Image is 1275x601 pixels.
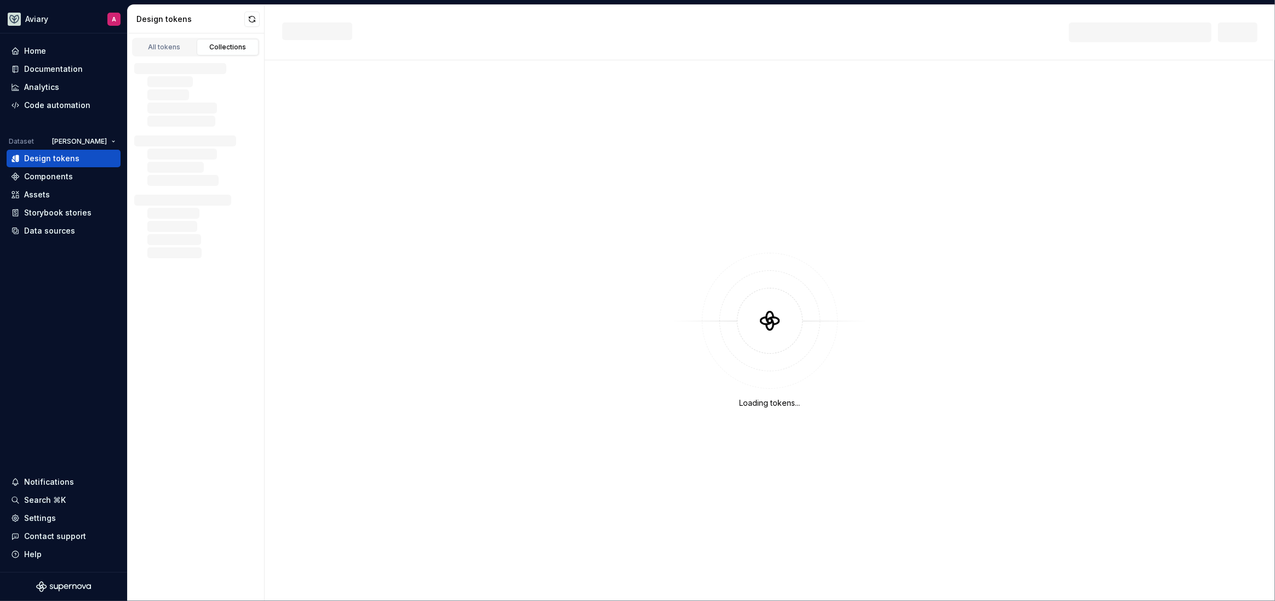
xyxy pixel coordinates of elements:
[24,153,79,164] div: Design tokens
[7,491,121,509] button: Search ⌘K
[7,186,121,203] a: Assets
[24,100,90,111] div: Code automation
[7,528,121,545] button: Contact support
[24,189,50,200] div: Assets
[24,207,92,218] div: Storybook stories
[9,137,34,146] div: Dataset
[7,204,121,222] a: Storybook stories
[7,78,121,96] a: Analytics
[137,43,192,52] div: All tokens
[24,64,83,75] div: Documentation
[2,7,125,31] button: AviaryA
[24,46,46,56] div: Home
[52,137,107,146] span: [PERSON_NAME]
[7,97,121,114] a: Code automation
[201,43,255,52] div: Collections
[7,222,121,240] a: Data sources
[7,60,121,78] a: Documentation
[8,13,21,26] img: 256e2c79-9abd-4d59-8978-03feab5a3943.png
[740,398,801,409] div: Loading tokens...
[24,513,56,524] div: Settings
[24,549,42,560] div: Help
[25,14,48,25] div: Aviary
[36,581,91,592] svg: Supernova Logo
[7,150,121,167] a: Design tokens
[24,225,75,236] div: Data sources
[7,168,121,185] a: Components
[7,42,121,60] a: Home
[24,171,73,182] div: Components
[47,134,121,149] button: [PERSON_NAME]
[136,14,244,25] div: Design tokens
[7,473,121,491] button: Notifications
[24,82,59,93] div: Analytics
[24,477,74,487] div: Notifications
[7,509,121,527] a: Settings
[24,531,86,542] div: Contact support
[112,15,116,24] div: A
[7,546,121,563] button: Help
[24,495,66,506] div: Search ⌘K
